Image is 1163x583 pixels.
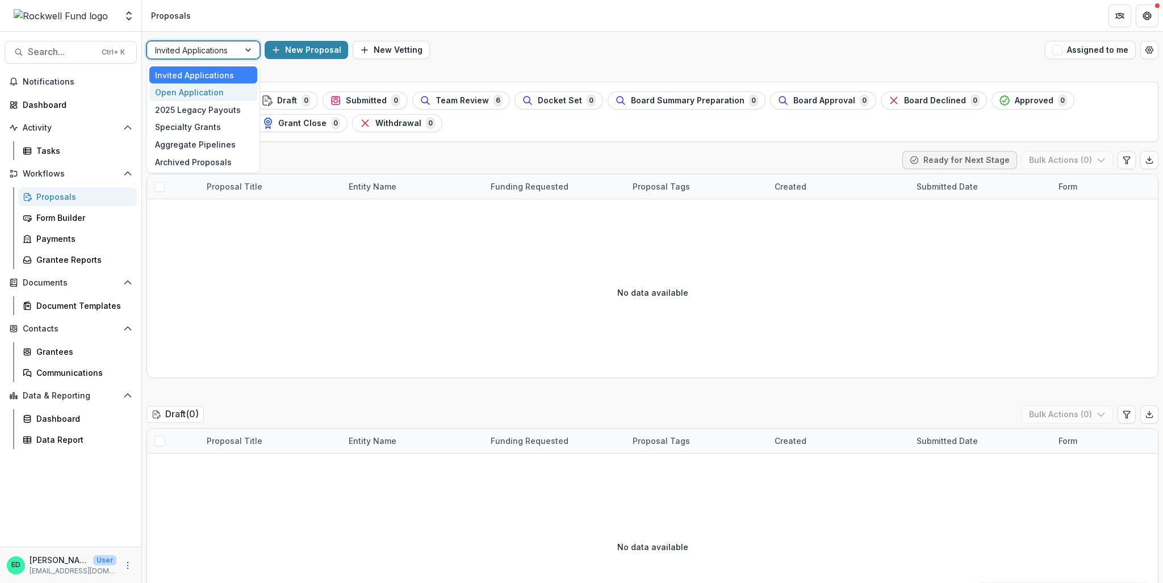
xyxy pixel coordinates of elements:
span: 0 [860,94,869,107]
div: Grantees [36,346,128,358]
div: Form [1052,435,1084,447]
div: Entity Name [342,435,403,447]
a: Payments [18,229,137,248]
span: Data & Reporting [23,391,119,401]
button: Team Review6 [412,91,510,110]
a: Dashboard [5,95,137,114]
div: Proposal Tags [626,174,768,199]
p: [PERSON_NAME] [30,554,89,566]
div: Submitted Date [910,429,1052,453]
div: Form [1052,181,1084,192]
button: Open Contacts [5,320,137,338]
span: 0 [970,94,980,107]
div: Funding Requested [484,174,626,199]
button: Export table data [1140,151,1158,169]
span: 0 [331,117,340,129]
div: Submitted Date [910,181,985,192]
button: Board Approval0 [770,91,876,110]
a: Tasks [18,141,137,160]
div: 2025 Legacy Payouts [149,101,257,119]
div: Created [768,174,910,199]
h2: Draft ( 0 ) [147,406,204,422]
div: Payments [36,233,128,245]
div: Created [768,429,910,453]
div: Submitted Date [910,174,1052,199]
p: User [93,555,116,565]
button: Open Workflows [5,165,137,183]
div: Dashboard [23,99,128,111]
button: Grant Close0 [255,114,348,132]
span: 0 [587,94,596,107]
button: Draft0 [254,91,318,110]
a: Grantee Reports [18,250,137,269]
div: Communications [36,367,128,379]
a: Document Templates [18,296,137,315]
div: Funding Requested [484,429,626,453]
span: Notifications [23,77,132,87]
button: Approved0 [992,91,1074,110]
div: Proposal Tags [626,429,768,453]
button: Bulk Actions (0) [1022,405,1113,423]
button: Open Data & Reporting [5,387,137,405]
span: 6 [493,94,503,107]
div: Specialty Grants [149,119,257,136]
a: Proposals [18,187,137,206]
div: Aggregate Pipelines [149,136,257,153]
button: Board Declined0 [881,91,987,110]
button: Open table manager [1140,41,1158,59]
button: New Vetting [353,41,430,59]
button: Export table data [1140,405,1158,423]
div: Created [768,435,813,447]
div: Proposal Title [200,174,342,199]
span: Draft [277,96,297,106]
button: Edit table settings [1118,405,1136,423]
div: Created [768,181,813,192]
div: Proposals [36,191,128,203]
span: Grant Close [278,119,327,128]
a: Dashboard [18,409,137,428]
button: More [121,559,135,572]
span: Docket Set [538,96,582,106]
button: Search... [5,41,137,64]
div: Proposals [151,10,191,22]
div: Entity Name [342,429,484,453]
span: Board Approval [793,96,855,106]
div: Form Builder [36,212,128,224]
button: Partners [1108,5,1131,27]
div: Proposal Title [200,429,342,453]
button: Edit table settings [1118,151,1136,169]
nav: breadcrumb [147,7,195,24]
button: Bulk Actions (0) [1022,151,1113,169]
p: No data available [617,287,688,299]
div: Proposal Tags [626,181,697,192]
button: Open Activity [5,119,137,137]
div: Proposal Title [200,181,269,192]
span: Workflows [23,169,119,179]
div: Tasks [36,145,128,157]
span: 0 [391,94,400,107]
span: Submitted [346,96,387,106]
div: Dashboard [36,413,128,425]
button: Docket Set0 [514,91,603,110]
span: Approved [1015,96,1053,106]
div: Data Report [36,434,128,446]
div: Ctrl + K [99,46,127,58]
p: No data available [617,541,688,553]
p: [EMAIL_ADDRESS][DOMAIN_NAME] [30,566,116,576]
span: Documents [23,278,119,288]
a: Grantees [18,342,137,361]
span: Activity [23,123,119,133]
a: Form Builder [18,208,137,227]
div: Proposal Title [200,435,269,447]
div: Grantee Reports [36,254,128,266]
button: Ready for Next Stage [902,151,1017,169]
button: Assigned to me [1045,41,1136,59]
button: New Proposal [265,41,348,59]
